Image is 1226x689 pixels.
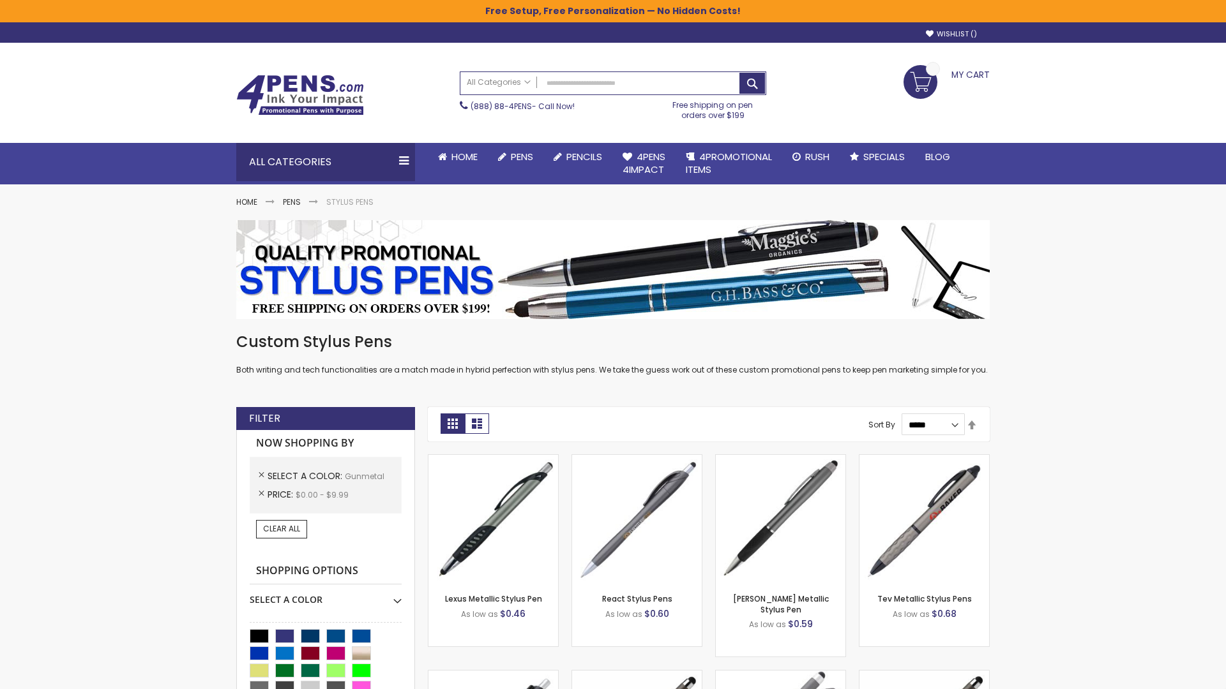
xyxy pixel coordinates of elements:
[460,72,537,93] a: All Categories
[932,607,957,620] span: $0.68
[782,143,840,171] a: Rush
[445,593,542,604] a: Lexus Metallic Stylus Pen
[283,196,301,207] a: Pens
[863,150,905,163] span: Specials
[441,413,465,434] strong: Grid
[840,143,915,171] a: Specials
[428,455,558,584] img: Lexus Metallic Stylus Pen-Gunmetal
[451,150,478,163] span: Home
[236,220,990,319] img: Stylus Pens
[250,584,402,606] div: Select A Color
[236,75,364,115] img: 4Pens Custom Pens and Promotional Products
[859,670,989,681] a: Islander Softy Metallic Gel Pen with Stylus - ColorJet Imprint-Gunmetal
[915,143,960,171] a: Blog
[788,618,813,630] span: $0.59
[488,143,543,171] a: Pens
[249,411,280,426] strong: Filter
[236,143,415,181] div: All Categories
[749,619,786,630] span: As low as
[428,143,488,171] a: Home
[500,607,526,620] span: $0.46
[345,471,384,482] span: Gunmetal
[716,454,845,465] a: Lory Metallic Stylus Pen-Gunmetal
[893,609,930,619] span: As low as
[572,455,702,584] img: React Stylus Pens-Gunmetal
[859,454,989,465] a: Tev Metallic Stylus Pens-Gunmetal
[236,332,990,376] div: Both writing and tech functionalities are a match made in hybrid perfection with stylus pens. We ...
[326,196,374,207] strong: Stylus Pens
[868,419,895,430] label: Sort By
[572,454,702,465] a: React Stylus Pens-Gunmetal
[859,455,989,584] img: Tev Metallic Stylus Pens-Gunmetal
[471,101,532,112] a: (888) 88-4PENS
[676,143,782,184] a: 4PROMOTIONALITEMS
[511,150,533,163] span: Pens
[733,593,829,614] a: [PERSON_NAME] Metallic Stylus Pen
[296,489,349,500] span: $0.00 - $9.99
[236,332,990,352] h1: Custom Stylus Pens
[686,150,772,176] span: 4PROMOTIONAL ITEMS
[605,609,642,619] span: As low as
[566,150,602,163] span: Pencils
[572,670,702,681] a: Islander Softy Metallic Gel Pen with Stylus-Gunmetal
[660,95,767,121] div: Free shipping on pen orders over $199
[644,607,669,620] span: $0.60
[467,77,531,87] span: All Categories
[250,558,402,585] strong: Shopping Options
[263,523,300,534] span: Clear All
[612,143,676,184] a: 4Pens4impact
[428,670,558,681] a: Souvenir® Anthem Stylus Pen-Gunmetal
[461,609,498,619] span: As low as
[268,470,345,482] span: Select A Color
[716,670,845,681] a: Cali Custom Stylus Gel pen-Gunmetal
[256,520,307,538] a: Clear All
[926,29,977,39] a: Wishlist
[877,593,972,604] a: Tev Metallic Stylus Pens
[623,150,665,176] span: 4Pens 4impact
[268,488,296,501] span: Price
[805,150,829,163] span: Rush
[471,101,575,112] span: - Call Now!
[236,196,257,207] a: Home
[925,150,950,163] span: Blog
[543,143,612,171] a: Pencils
[716,455,845,584] img: Lory Metallic Stylus Pen-Gunmetal
[428,454,558,465] a: Lexus Metallic Stylus Pen-Gunmetal
[602,593,672,604] a: React Stylus Pens
[250,430,402,457] strong: Now Shopping by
